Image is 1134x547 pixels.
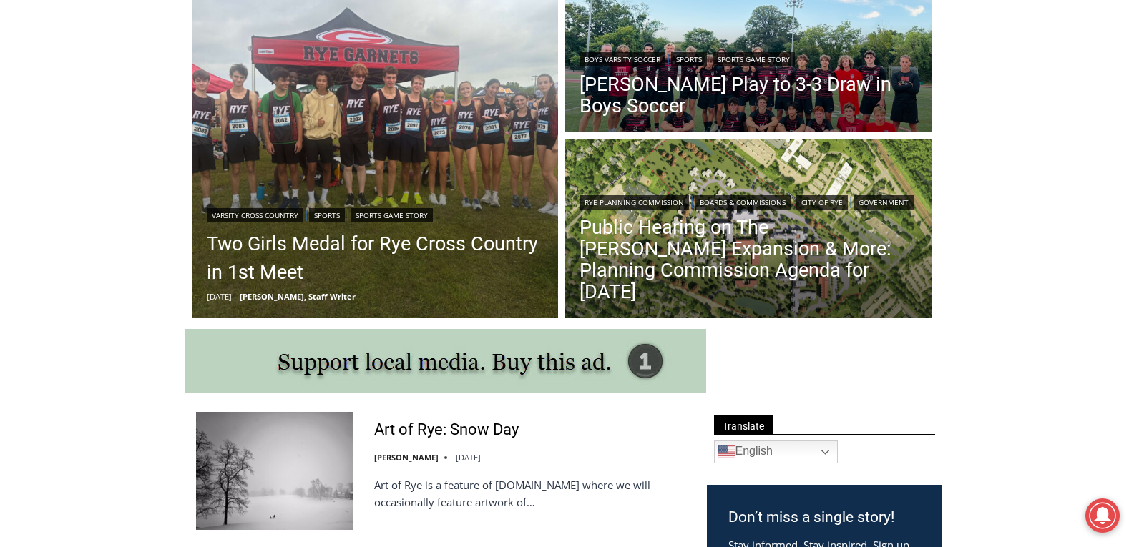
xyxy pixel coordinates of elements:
[854,195,914,210] a: Government
[580,74,917,117] a: [PERSON_NAME] Play to 3-3 Draw in Boys Soccer
[718,443,735,460] img: en
[351,208,433,222] a: Sports Game Story
[361,1,676,139] div: "[PERSON_NAME] and I covered the [DATE] Parade, which was a really eye opening experience as I ha...
[565,139,932,322] a: Read More Public Hearing on The Osborn Expansion & More: Planning Commission Agenda for Tuesday, ...
[580,217,917,302] a: Public Hearing on The [PERSON_NAME] Expansion & More: Planning Commission Agenda for [DATE]
[344,139,693,178] a: Intern @ [DOMAIN_NAME]
[796,195,848,210] a: City of Rye
[309,208,345,222] a: Sports
[235,291,240,302] span: –
[4,147,140,202] span: Open Tues. - Sun. [PHONE_NUMBER]
[374,420,519,440] a: Art of Rye: Snow Day
[147,89,210,171] div: "the precise, almost orchestrated movements of cutting and assembling sushi and [PERSON_NAME] mak...
[713,52,795,66] a: Sports Game Story
[207,291,232,302] time: [DATE]
[580,49,917,66] div: | |
[374,142,663,174] span: Intern @ [DOMAIN_NAME]
[728,506,921,529] h3: Don’t miss a single story!
[185,329,706,393] img: support local media, buy this ad
[580,192,917,210] div: | | |
[374,476,688,511] p: Art of Rye is a feature of [DOMAIN_NAME] where we will occasionally feature artwork of…
[196,412,353,529] img: Art of Rye: Snow Day
[714,415,773,435] span: Translate
[695,195,791,210] a: Boards & Commissions
[714,440,838,463] a: English
[671,52,707,66] a: Sports
[456,452,481,463] time: [DATE]
[240,291,356,302] a: [PERSON_NAME], Staff Writer
[207,208,303,222] a: Varsity Cross Country
[580,52,665,66] a: Boys Varsity Soccer
[207,230,544,287] a: Two Girls Medal for Rye Cross Country in 1st Meet
[565,139,932,322] img: (PHOTO: Illustrative plan of The Osborn's proposed site plan from the July 105h public hearing. T...
[1,144,144,178] a: Open Tues. - Sun. [PHONE_NUMBER]
[580,195,689,210] a: Rye Planning Commission
[207,205,544,222] div: | |
[374,452,439,463] a: [PERSON_NAME]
